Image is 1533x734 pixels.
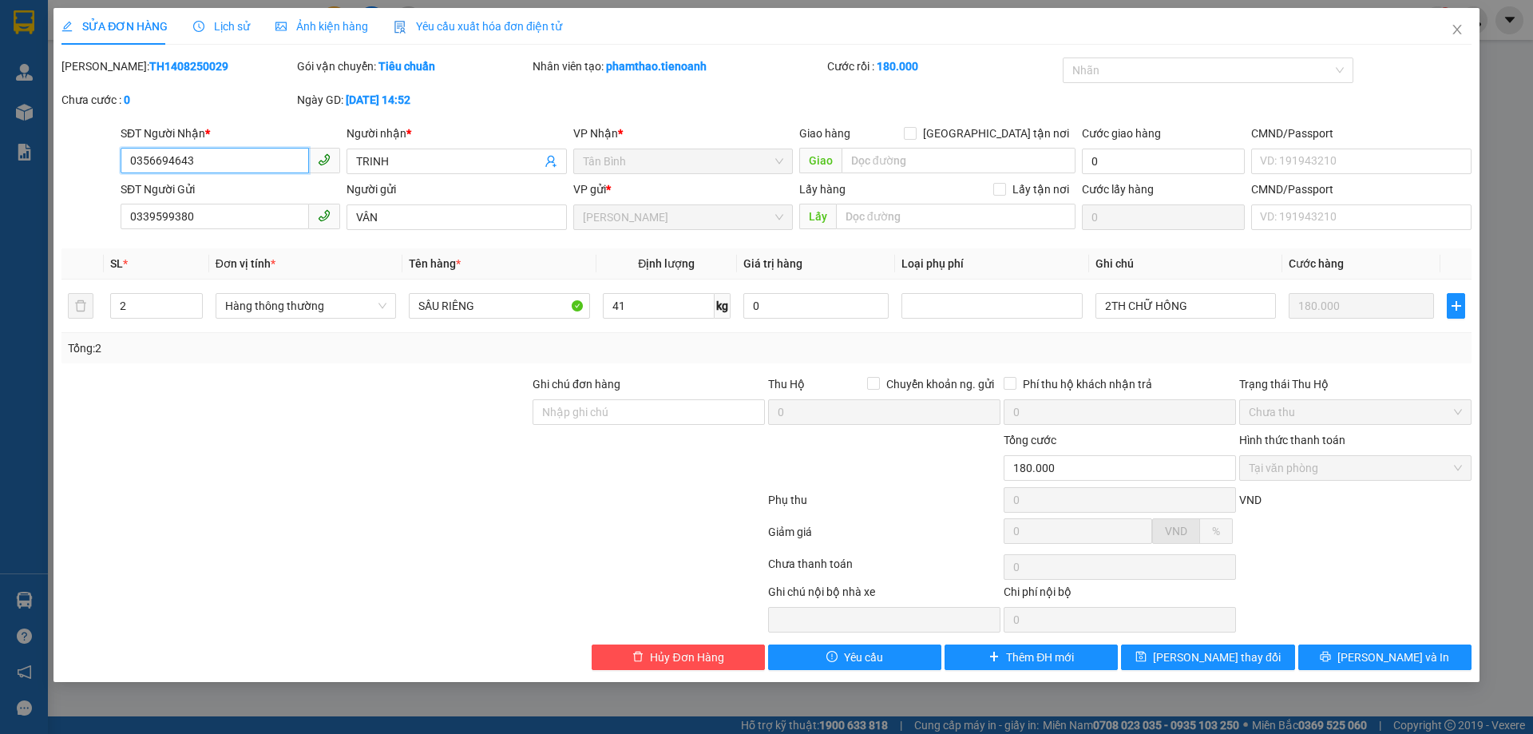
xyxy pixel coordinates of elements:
[799,127,850,140] span: Giao hàng
[844,649,883,666] span: Yêu cầu
[1289,257,1344,270] span: Cước hàng
[1006,649,1074,666] span: Thêm ĐH mới
[768,583,1000,607] div: Ghi chú nội bộ nhà xe
[1451,23,1464,36] span: close
[827,58,1060,75] div: Cước rồi :
[1082,183,1154,196] label: Cước lấy hàng
[1249,400,1462,424] span: Chưa thu
[1212,525,1220,538] span: %
[121,125,340,142] div: SĐT Người Nhận
[573,181,793,198] div: VP gửi
[592,645,765,670] button: deleteHủy Đơn Hàng
[1289,293,1434,319] input: 0
[193,21,204,32] span: clock-circle
[1016,375,1159,393] span: Phí thu hộ khách nhận trả
[193,20,250,33] span: Lịch sử
[1004,434,1056,446] span: Tổng cước
[895,248,1088,280] th: Loại phụ phí
[768,378,805,391] span: Thu Hộ
[766,523,1002,551] div: Giảm giá
[394,21,406,34] img: icon
[61,21,73,32] span: edit
[917,125,1075,142] span: [GEOGRAPHIC_DATA] tận nơi
[1239,375,1472,393] div: Trạng thái Thu Hộ
[650,649,723,666] span: Hủy Đơn Hàng
[988,651,1000,664] span: plus
[1448,300,1464,312] span: plus
[409,257,461,270] span: Tên hàng
[836,204,1075,229] input: Dọc đường
[1447,293,1464,319] button: plus
[945,645,1118,670] button: plusThêm ĐH mới
[799,204,836,229] span: Lấy
[1251,181,1471,198] div: CMND/Passport
[1153,649,1281,666] span: [PERSON_NAME] thay đổi
[1082,204,1245,230] input: Cước lấy hàng
[583,149,783,173] span: Tân Bình
[533,378,620,391] label: Ghi chú đơn hàng
[1239,494,1262,506] span: VND
[1135,651,1147,664] span: save
[409,293,589,319] input: VD: Bàn, Ghế
[297,91,529,109] div: Ngày GD:
[318,153,331,166] span: phone
[275,21,287,32] span: picture
[766,491,1002,519] div: Phụ thu
[1082,149,1245,174] input: Cước giao hàng
[1089,248,1282,280] th: Ghi chú
[826,651,838,664] span: exclamation-circle
[378,60,435,73] b: Tiêu chuẩn
[842,148,1075,173] input: Dọc đường
[124,93,130,106] b: 0
[61,20,168,33] span: SỬA ĐƠN HÀNG
[606,60,707,73] b: phamthao.tienoanh
[225,294,386,318] span: Hàng thông thường
[318,209,331,222] span: phone
[545,155,557,168] span: user-add
[1006,181,1075,198] span: Lấy tận nơi
[121,181,340,198] div: SĐT Người Gửi
[1337,649,1449,666] span: [PERSON_NAME] và In
[799,183,846,196] span: Lấy hàng
[1320,651,1331,664] span: printer
[638,257,695,270] span: Định lượng
[347,181,566,198] div: Người gửi
[880,375,1000,393] span: Chuyển khoản ng. gửi
[346,93,410,106] b: [DATE] 14:52
[1298,645,1472,670] button: printer[PERSON_NAME] và In
[1239,434,1345,446] label: Hình thức thanh toán
[61,91,294,109] div: Chưa cước :
[877,60,918,73] b: 180.000
[275,20,368,33] span: Ảnh kiện hàng
[216,257,275,270] span: Đơn vị tính
[768,645,941,670] button: exclamation-circleYêu cầu
[61,58,294,75] div: [PERSON_NAME]:
[1004,583,1236,607] div: Chi phí nội bộ
[1249,456,1462,480] span: Tại văn phòng
[68,339,592,357] div: Tổng: 2
[1082,127,1161,140] label: Cước giao hàng
[715,293,731,319] span: kg
[394,20,562,33] span: Yêu cầu xuất hóa đơn điện tử
[1435,8,1480,53] button: Close
[1121,645,1294,670] button: save[PERSON_NAME] thay đổi
[1095,293,1276,319] input: Ghi Chú
[297,58,529,75] div: Gói vận chuyển:
[583,205,783,229] span: Cư Kuin
[766,555,1002,583] div: Chưa thanh toán
[1165,525,1187,538] span: VND
[533,58,824,75] div: Nhân viên tạo:
[799,148,842,173] span: Giao
[110,257,123,270] span: SL
[573,127,618,140] span: VP Nhận
[743,257,802,270] span: Giá trị hàng
[68,293,93,319] button: delete
[632,651,644,664] span: delete
[533,399,765,425] input: Ghi chú đơn hàng
[149,60,228,73] b: TH1408250029
[347,125,566,142] div: Người nhận
[1251,125,1471,142] div: CMND/Passport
